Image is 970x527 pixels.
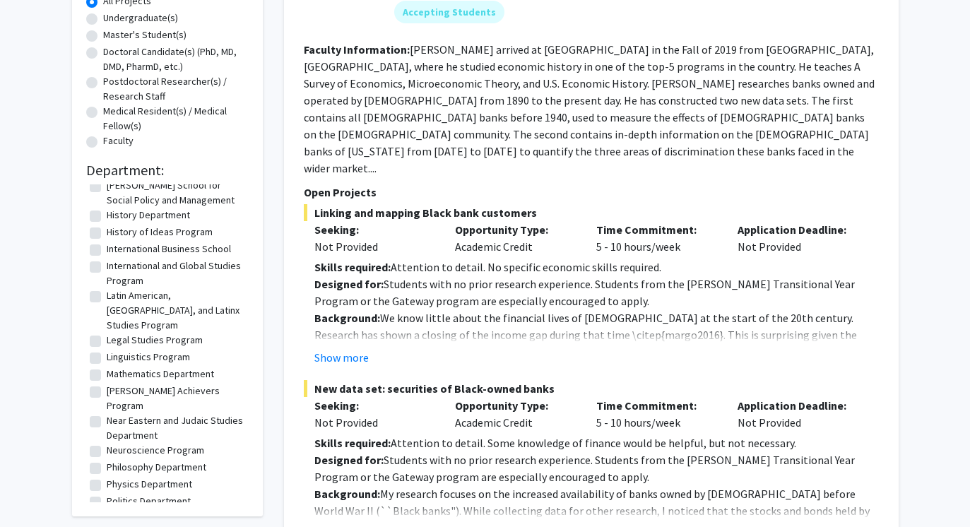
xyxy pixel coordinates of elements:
label: Legal Studies Program [107,333,203,348]
div: Academic Credit [444,221,586,255]
p: Time Commitment: [596,397,716,414]
label: Postdoctoral Researcher(s) / Research Staff [103,74,249,104]
label: [PERSON_NAME] Achievers Program [107,384,245,413]
p: Seeking: [314,221,434,238]
label: Latin American, [GEOGRAPHIC_DATA], and Latinx Studies Program [107,288,245,333]
strong: Background: [314,487,380,501]
p: Time Commitment: [596,221,716,238]
h2: Department: [86,162,249,179]
fg-read-more: [PERSON_NAME] arrived at [GEOGRAPHIC_DATA] in the Fall of 2019 from [GEOGRAPHIC_DATA], [GEOGRAPHI... [304,42,875,175]
iframe: Chat [11,463,60,516]
mat-chip: Accepting Students [394,1,504,23]
b: Faculty Information: [304,42,410,57]
label: Philosophy Department [107,460,206,475]
label: Master's Student(s) [103,28,187,42]
label: Mathematics Department [107,367,214,381]
label: International and Global Studies Program [107,259,245,288]
label: History of Ideas Program [107,225,213,239]
strong: Designed for: [314,277,384,291]
strong: Designed for: [314,453,384,467]
p: Opportunity Type: [455,221,575,238]
p: Attention to detail. Some knowledge of finance would be helpful, but not necessary. [314,434,879,451]
label: Neuroscience Program [107,443,204,458]
label: Faculty [103,134,134,148]
p: Seeking: [314,397,434,414]
label: Politics Department [107,494,191,509]
div: Not Provided [727,221,868,255]
label: Linguistics Program [107,350,190,365]
label: International Business School [107,242,231,256]
div: 5 - 10 hours/week [586,397,727,431]
label: Undergraduate(s) [103,11,178,25]
label: Medical Resident(s) / Medical Fellow(s) [103,104,249,134]
label: [PERSON_NAME] School for Social Policy and Management [107,178,245,208]
p: Application Deadline: [738,397,858,414]
label: History Department [107,208,190,223]
label: Doctoral Candidate(s) (PhD, MD, DMD, PharmD, etc.) [103,45,249,74]
p: We know little about the financial lives of [DEMOGRAPHIC_DATA] at the start of the 20th century. ... [314,309,879,394]
div: Not Provided [314,238,434,255]
div: Academic Credit [444,397,586,431]
label: Physics Department [107,477,192,492]
p: Application Deadline: [738,221,858,238]
strong: Background: [314,311,380,325]
button: Show more [314,349,369,366]
p: Open Projects [304,184,879,201]
p: Students with no prior research experience. Students from the [PERSON_NAME] Transitional Year Pro... [314,276,879,309]
p: Students with no prior research experience. Students from the [PERSON_NAME] Transitional Year Pro... [314,451,879,485]
div: 5 - 10 hours/week [586,221,727,255]
span: New data set: securities of Black-owned banks [304,380,879,397]
span: Linking and mapping Black bank customers [304,204,879,221]
label: Near Eastern and Judaic Studies Department [107,413,245,443]
p: Opportunity Type: [455,397,575,414]
div: Not Provided [727,397,868,431]
strong: Skills required: [314,260,391,274]
p: Attention to detail. No specific economic skills required. [314,259,879,276]
div: Not Provided [314,414,434,431]
strong: Skills required: [314,436,391,450]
